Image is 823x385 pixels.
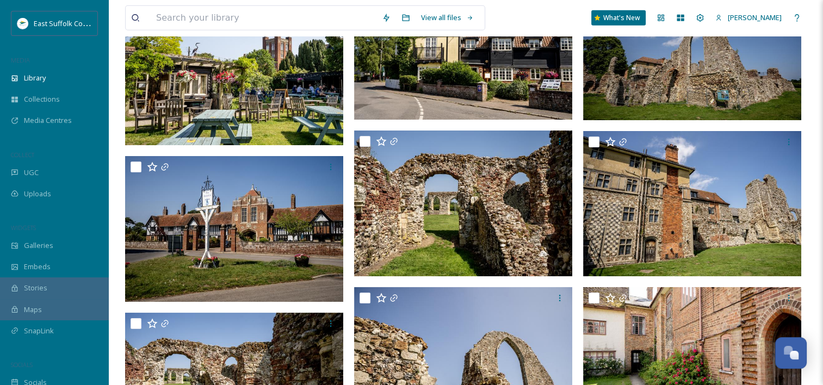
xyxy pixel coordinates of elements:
span: [PERSON_NAME] [728,13,782,22]
span: SOCIALS [11,361,33,369]
span: Library [24,73,46,83]
img: ext_1750767163.650753_mary@ettphotography.co.uk-Leiston-Thorpeness-129.jpg [354,131,572,276]
input: Search your library [151,6,376,30]
a: What's New [591,10,646,26]
button: Open Chat [775,337,807,369]
img: ext_1750767160.576611_mary@ettphotography.co.uk-Leiston-Thorpeness-130.jpg [583,131,801,276]
img: ESC%20Logo.png [17,18,28,29]
a: View all files [416,7,479,28]
span: Media Centres [24,115,72,126]
span: SnapLink [24,326,54,336]
span: Galleries [24,240,53,251]
span: COLLECT [11,151,34,159]
span: MEDIA [11,56,30,64]
img: ext_1750767288.615707_mary@ettphotography.co.uk-Leiston-Thorpeness-133.jpg [125,156,343,302]
span: WIDGETS [11,223,36,232]
a: [PERSON_NAME] [710,7,787,28]
span: Stories [24,283,47,293]
span: Collections [24,94,60,104]
span: Embeds [24,262,51,272]
span: Uploads [24,189,51,199]
span: UGC [24,167,39,178]
span: Maps [24,305,42,315]
span: East Suffolk Council [34,18,98,28]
